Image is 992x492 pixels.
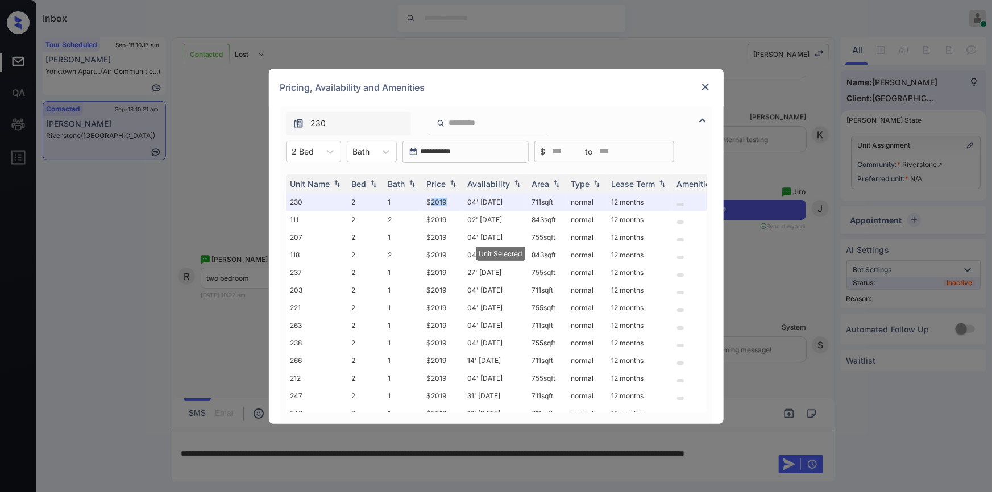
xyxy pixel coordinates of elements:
[463,246,528,264] td: 04' [DATE]
[528,299,567,316] td: 755 sqft
[347,193,384,211] td: 2
[463,405,528,422] td: 19' [DATE]
[286,387,347,405] td: 247
[286,264,347,281] td: 237
[528,405,567,422] td: 711 sqft
[422,369,463,387] td: $2019
[286,369,347,387] td: 212
[286,405,347,422] td: 242
[437,118,445,128] img: icon-zuma
[384,211,422,228] td: 2
[384,387,422,405] td: 1
[384,316,422,334] td: 1
[607,316,673,334] td: 12 months
[427,179,446,189] div: Price
[463,299,528,316] td: 04' [DATE]
[347,228,384,246] td: 2
[286,281,347,299] td: 203
[286,334,347,352] td: 238
[567,281,607,299] td: normal
[422,211,463,228] td: $2019
[468,179,510,189] div: Availability
[607,299,673,316] td: 12 months
[607,369,673,387] td: 12 months
[532,179,550,189] div: Area
[422,299,463,316] td: $2019
[422,264,463,281] td: $2019
[463,316,528,334] td: 04' [DATE]
[347,352,384,369] td: 2
[384,193,422,211] td: 1
[384,352,422,369] td: 1
[607,228,673,246] td: 12 months
[463,334,528,352] td: 04' [DATE]
[528,369,567,387] td: 755 sqft
[567,387,607,405] td: normal
[607,281,673,299] td: 12 months
[286,246,347,264] td: 118
[571,179,590,189] div: Type
[567,352,607,369] td: normal
[347,405,384,422] td: 2
[286,299,347,316] td: 221
[528,334,567,352] td: 755 sqft
[368,180,379,187] img: sorting
[269,69,724,106] div: Pricing, Availability and Amenities
[422,387,463,405] td: $2019
[384,246,422,264] td: 2
[567,193,607,211] td: normal
[463,193,528,211] td: 04' [DATE]
[567,405,607,422] td: normal
[528,193,567,211] td: 711 sqft
[422,352,463,369] td: $2019
[463,352,528,369] td: 14' [DATE]
[528,264,567,281] td: 755 sqft
[567,316,607,334] td: normal
[388,179,405,189] div: Bath
[607,211,673,228] td: 12 months
[384,405,422,422] td: 1
[512,180,523,187] img: sorting
[311,117,326,130] span: 230
[384,299,422,316] td: 1
[551,180,562,187] img: sorting
[607,405,673,422] td: 12 months
[567,246,607,264] td: normal
[347,387,384,405] td: 2
[384,228,422,246] td: 1
[422,228,463,246] td: $2019
[447,180,459,187] img: sorting
[293,118,304,129] img: icon-zuma
[528,228,567,246] td: 755 sqft
[422,246,463,264] td: $2019
[422,281,463,299] td: $2019
[700,81,711,93] img: close
[567,334,607,352] td: normal
[286,193,347,211] td: 230
[347,299,384,316] td: 2
[463,387,528,405] td: 31' [DATE]
[422,334,463,352] td: $2019
[347,334,384,352] td: 2
[528,316,567,334] td: 711 sqft
[286,211,347,228] td: 111
[607,387,673,405] td: 12 months
[463,369,528,387] td: 04' [DATE]
[463,211,528,228] td: 02' [DATE]
[331,180,343,187] img: sorting
[422,405,463,422] td: $2019
[286,352,347,369] td: 266
[528,211,567,228] td: 843 sqft
[567,264,607,281] td: normal
[657,180,668,187] img: sorting
[528,387,567,405] td: 711 sqft
[567,211,607,228] td: normal
[422,193,463,211] td: $2019
[286,228,347,246] td: 207
[612,179,655,189] div: Lease Term
[384,281,422,299] td: 1
[463,264,528,281] td: 27' [DATE]
[567,228,607,246] td: normal
[607,193,673,211] td: 12 months
[607,264,673,281] td: 12 months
